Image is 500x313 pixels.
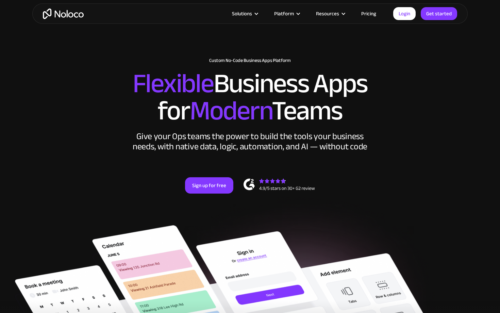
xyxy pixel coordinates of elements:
[39,58,461,63] h1: Custom No-Code Business Apps Platform
[133,58,214,109] span: Flexible
[393,7,416,20] a: Login
[131,131,369,152] div: Give your Ops teams the power to build the tools your business needs, with native data, logic, au...
[307,9,353,18] div: Resources
[266,9,307,18] div: Platform
[316,9,339,18] div: Resources
[232,9,252,18] div: Solutions
[353,9,385,18] a: Pricing
[43,9,84,19] a: home
[39,70,461,125] h2: Business Apps for Teams
[190,85,272,136] span: Modern
[421,7,457,20] a: Get started
[223,9,266,18] div: Solutions
[274,9,294,18] div: Platform
[185,177,233,194] a: Sign up for free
